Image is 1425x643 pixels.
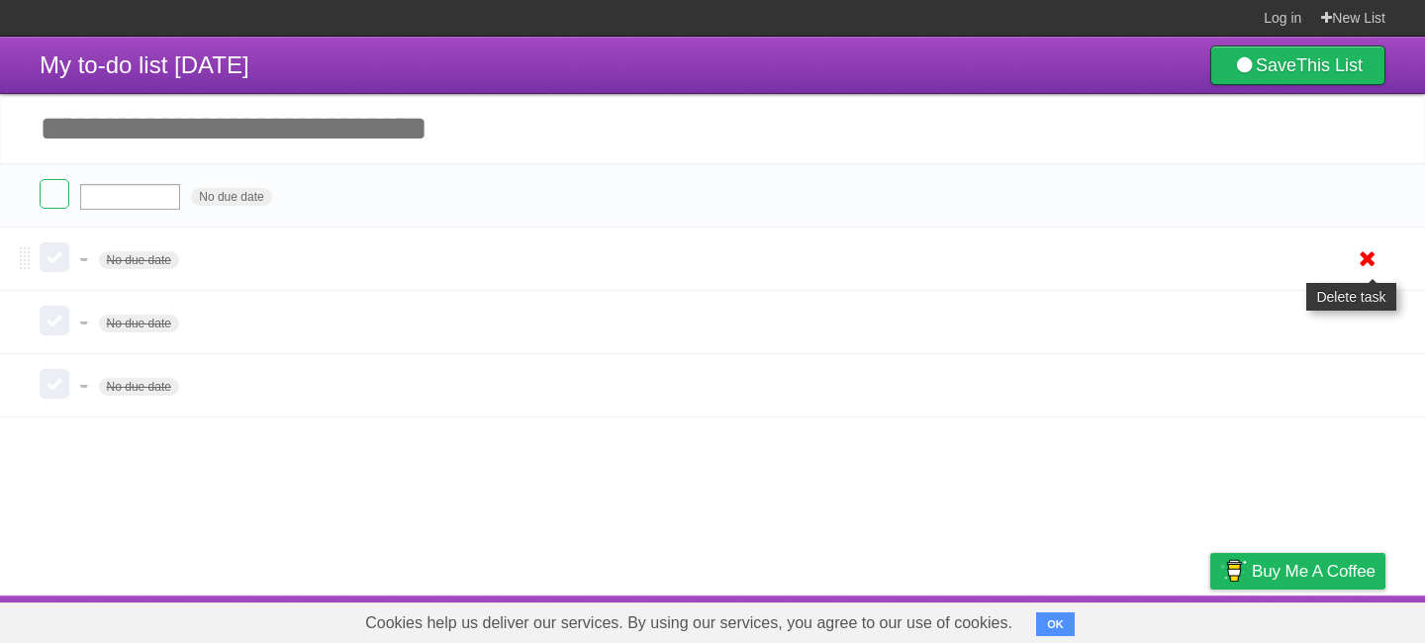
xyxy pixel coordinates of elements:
a: About [947,600,989,638]
span: No due date [99,315,179,332]
a: Buy me a coffee [1210,553,1385,590]
label: Star task [1265,179,1302,212]
label: Done [40,369,69,399]
a: Suggest a feature [1261,600,1385,638]
span: - [80,310,92,334]
span: No due date [99,378,179,396]
span: No due date [99,251,179,269]
a: Terms [1117,600,1161,638]
b: This List [1296,55,1363,75]
button: OK [1036,612,1075,636]
img: Buy me a coffee [1220,554,1247,588]
span: - [80,373,92,398]
a: Developers [1012,600,1092,638]
span: Cookies help us deliver our services. By using our services, you agree to our use of cookies. [345,603,1032,643]
label: Done [40,306,69,335]
a: SaveThis List [1210,46,1385,85]
label: Done [40,242,69,272]
span: My to-do list [DATE] [40,51,249,78]
span: No due date [191,188,271,206]
a: Privacy [1185,600,1236,638]
span: - [80,246,92,271]
label: Done [40,179,69,209]
span: Buy me a coffee [1252,554,1376,589]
